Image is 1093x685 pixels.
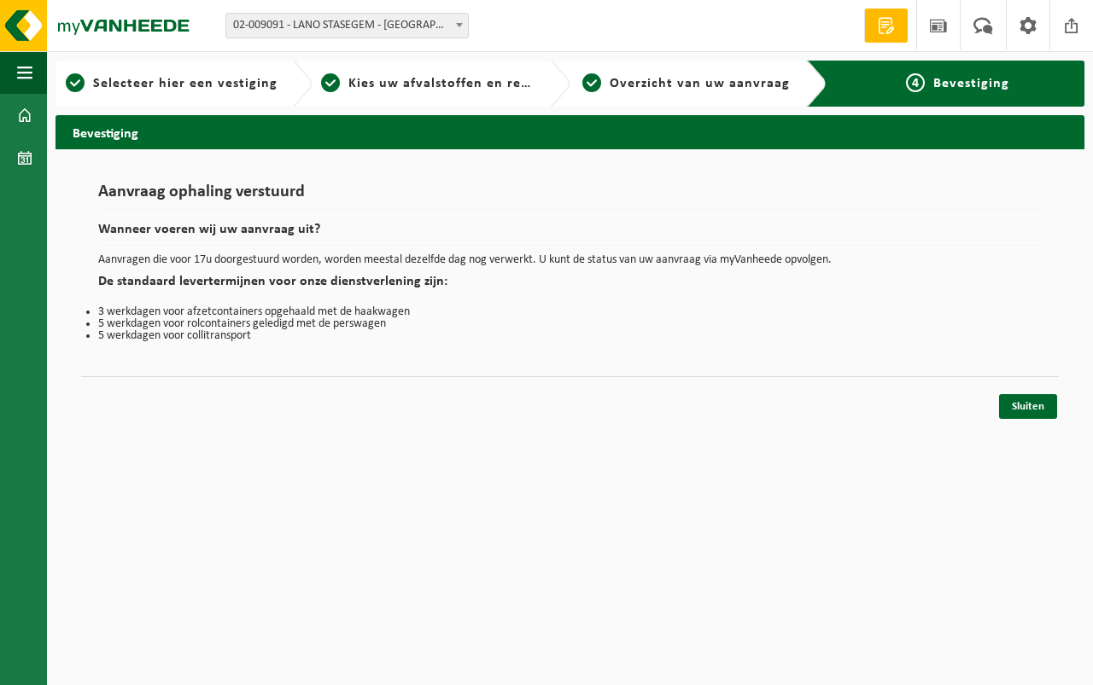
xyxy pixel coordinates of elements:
[225,13,469,38] span: 02-009091 - LANO STASEGEM - HARELBEKE
[98,330,1042,342] li: 5 werkdagen voor collitransport
[98,318,1042,330] li: 5 werkdagen voor rolcontainers geledigd met de perswagen
[98,223,1042,246] h2: Wanneer voeren wij uw aanvraag uit?
[906,73,925,92] span: 4
[582,73,601,92] span: 3
[610,77,790,90] span: Overzicht van uw aanvraag
[93,77,278,90] span: Selecteer hier een vestiging
[933,77,1009,90] span: Bevestiging
[98,275,1042,298] h2: De standaard levertermijnen voor onze dienstverlening zijn:
[64,73,278,94] a: 1Selecteer hier een vestiging
[56,115,1084,148] h2: Bevestiging
[999,394,1057,419] a: Sluiten
[579,73,793,94] a: 3Overzicht van uw aanvraag
[98,183,1042,210] h1: Aanvraag ophaling verstuurd
[66,73,85,92] span: 1
[98,254,1042,266] p: Aanvragen die voor 17u doorgestuurd worden, worden meestal dezelfde dag nog verwerkt. U kunt de s...
[226,14,468,38] span: 02-009091 - LANO STASEGEM - HARELBEKE
[321,73,340,92] span: 2
[98,306,1042,318] li: 3 werkdagen voor afzetcontainers opgehaald met de haakwagen
[348,77,583,90] span: Kies uw afvalstoffen en recipiënten
[321,73,535,94] a: 2Kies uw afvalstoffen en recipiënten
